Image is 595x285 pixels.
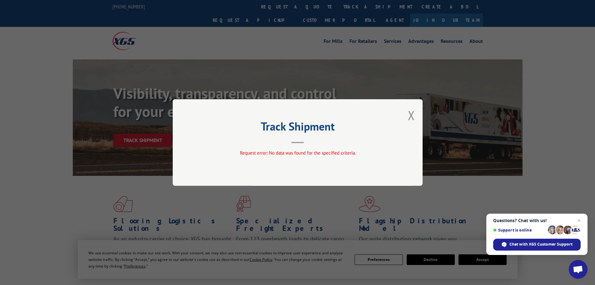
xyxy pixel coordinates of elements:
span: Chat with XGS Customer Support [509,242,573,247]
a: Open chat [569,260,588,279]
span: Questions? Chat with us! [493,218,581,223]
span: Chat with XGS Customer Support [493,239,581,251]
span: Request error: No data was found for the specified criteria. [240,150,355,156]
span: Support is online [493,228,546,232]
h2: Track Shipment [204,122,391,134]
button: Close modal [408,107,415,124]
